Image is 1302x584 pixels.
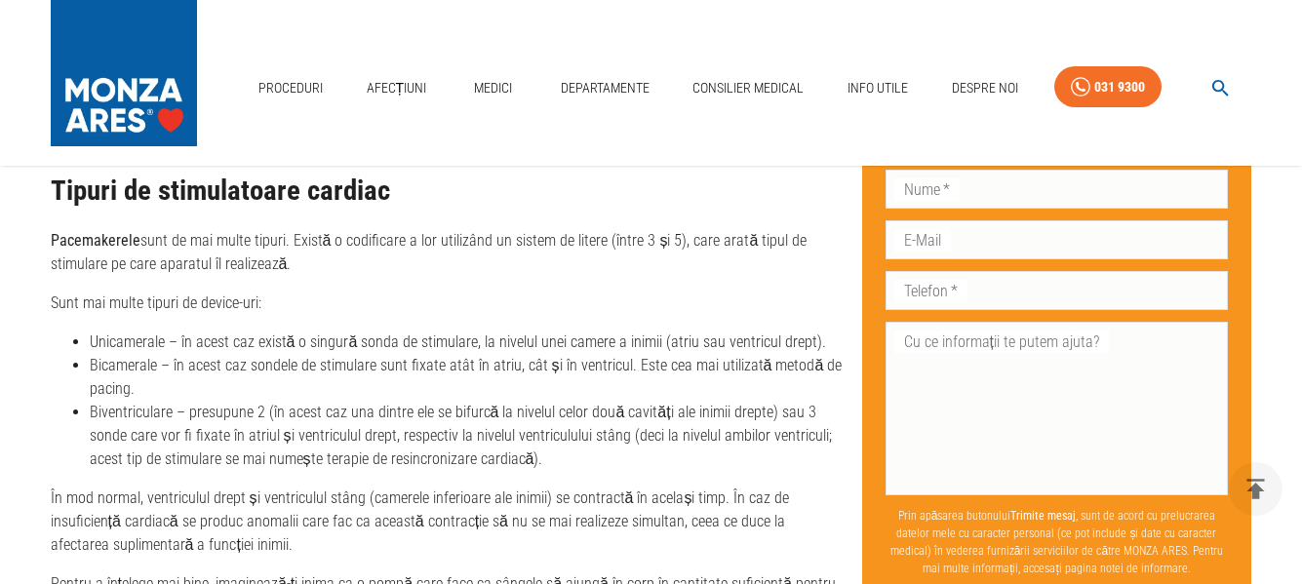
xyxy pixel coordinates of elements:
[1094,75,1145,99] div: 031 9300
[251,68,331,108] a: Proceduri
[90,331,847,354] li: Unicamerale – în acest caz există o singură sonda de stimulare, la nivelul unei camere a inimii (...
[51,231,140,250] strong: Pacemakerele
[685,68,811,108] a: Consilier Medical
[51,292,847,315] p: Sunt mai multe tipuri de device-uri:
[462,68,525,108] a: Medici
[51,175,847,207] h2: Tipuri de stimulatoare cardiac
[51,229,847,276] p: sunt de mai multe tipuri. Există o codificare a lor utilizând un sistem de litere (între 3 și 5),...
[90,354,847,401] li: Bicamerale – în acest caz sondele de stimulare sunt fixate atât în atriu, cât și în ventricul. Es...
[944,68,1026,108] a: Despre Noi
[1229,462,1282,516] button: delete
[553,68,657,108] a: Departamente
[90,401,847,471] li: Biventriculare – presupune 2 (în acest caz una dintre ele se bifurcă la nivelul celor două cavită...
[1054,66,1162,108] a: 031 9300
[840,68,916,108] a: Info Utile
[359,68,435,108] a: Afecțiuni
[1010,509,1076,523] b: Trimite mesaj
[51,487,847,557] p: În mod normal, ventriculul drept și ventriculul stâng (camerele inferioare ale inimii) se contrac...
